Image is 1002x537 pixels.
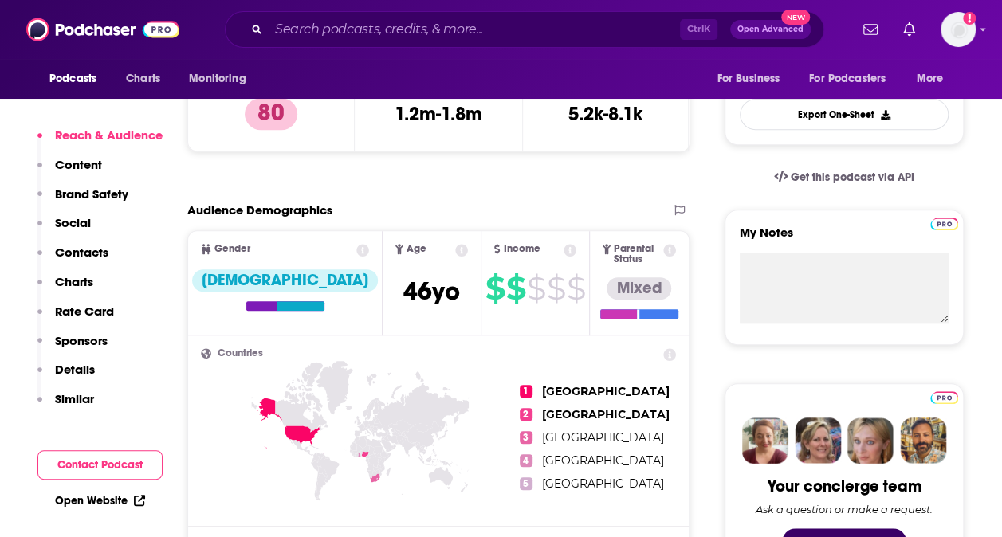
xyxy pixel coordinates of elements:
[542,430,664,445] span: [GEOGRAPHIC_DATA]
[520,454,532,467] span: 4
[717,68,780,90] span: For Business
[520,408,532,421] span: 2
[37,274,93,304] button: Charts
[245,98,297,130] p: 80
[614,244,660,265] span: Parental Status
[795,417,841,464] img: Barbara Profile
[37,245,108,274] button: Contacts
[542,453,664,468] span: [GEOGRAPHIC_DATA]
[225,11,824,48] div: Search podcasts, credits, & more...
[407,244,426,254] span: Age
[520,477,532,490] span: 5
[26,14,179,45] img: Podchaser - Follow, Share and Rate Podcasts
[55,494,145,508] a: Open Website
[37,127,163,157] button: Reach & Audience
[963,12,976,25] svg: Add a profile image
[55,333,108,348] p: Sponsors
[730,20,811,39] button: Open AdvancedNew
[126,68,160,90] span: Charts
[506,276,525,301] span: $
[680,19,717,40] span: Ctrl K
[55,304,114,319] p: Rate Card
[520,431,532,444] span: 3
[520,385,532,398] span: 1
[930,389,958,404] a: Pro website
[55,186,128,202] p: Brand Safety
[740,225,949,253] label: My Notes
[567,276,585,301] span: $
[38,64,117,94] button: open menu
[900,417,946,464] img: Jon Profile
[37,362,95,391] button: Details
[897,16,921,43] a: Show notifications dropdown
[37,186,128,216] button: Brand Safety
[705,64,800,94] button: open menu
[761,158,927,197] a: Get this podcast via API
[37,391,94,421] button: Similar
[37,215,91,245] button: Social
[37,304,114,333] button: Rate Card
[527,276,545,301] span: $
[503,244,540,254] span: Income
[941,12,976,47] button: Show profile menu
[55,245,108,260] p: Contacts
[930,218,958,230] img: Podchaser Pro
[547,276,565,301] span: $
[37,157,102,186] button: Content
[568,102,642,126] h3: 5.2k-8.1k
[768,476,921,496] div: Your concierge team
[49,68,96,90] span: Podcasts
[607,277,671,300] div: Mixed
[55,215,91,230] p: Social
[269,17,680,42] input: Search podcasts, credits, & more...
[756,503,933,515] div: Ask a question or make a request.
[542,476,664,491] span: [GEOGRAPHIC_DATA]
[218,348,263,359] span: Countries
[917,68,944,90] span: More
[781,10,810,25] span: New
[906,64,964,94] button: open menu
[55,127,163,143] p: Reach & Audience
[116,64,170,94] a: Charts
[37,333,108,363] button: Sponsors
[737,25,804,33] span: Open Advanced
[740,99,949,130] button: Export One-Sheet
[542,407,670,421] span: [GEOGRAPHIC_DATA]
[187,202,332,218] h2: Audience Demographics
[742,417,788,464] img: Sydney Profile
[791,171,914,184] span: Get this podcast via API
[189,68,246,90] span: Monitoring
[37,450,163,480] button: Contact Podcast
[542,384,670,398] span: [GEOGRAPHIC_DATA]
[192,269,378,292] div: [DEMOGRAPHIC_DATA]
[799,64,909,94] button: open menu
[55,157,102,172] p: Content
[55,362,95,377] p: Details
[857,16,884,43] a: Show notifications dropdown
[941,12,976,47] span: Logged in as Tessarossi87
[930,215,958,230] a: Pro website
[55,274,93,289] p: Charts
[178,64,266,94] button: open menu
[403,276,460,307] span: 46 yo
[930,391,958,404] img: Podchaser Pro
[809,68,886,90] span: For Podcasters
[55,391,94,406] p: Similar
[941,12,976,47] img: User Profile
[395,102,482,126] h3: 1.2m-1.8m
[214,244,250,254] span: Gender
[485,276,505,301] span: $
[847,417,894,464] img: Jules Profile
